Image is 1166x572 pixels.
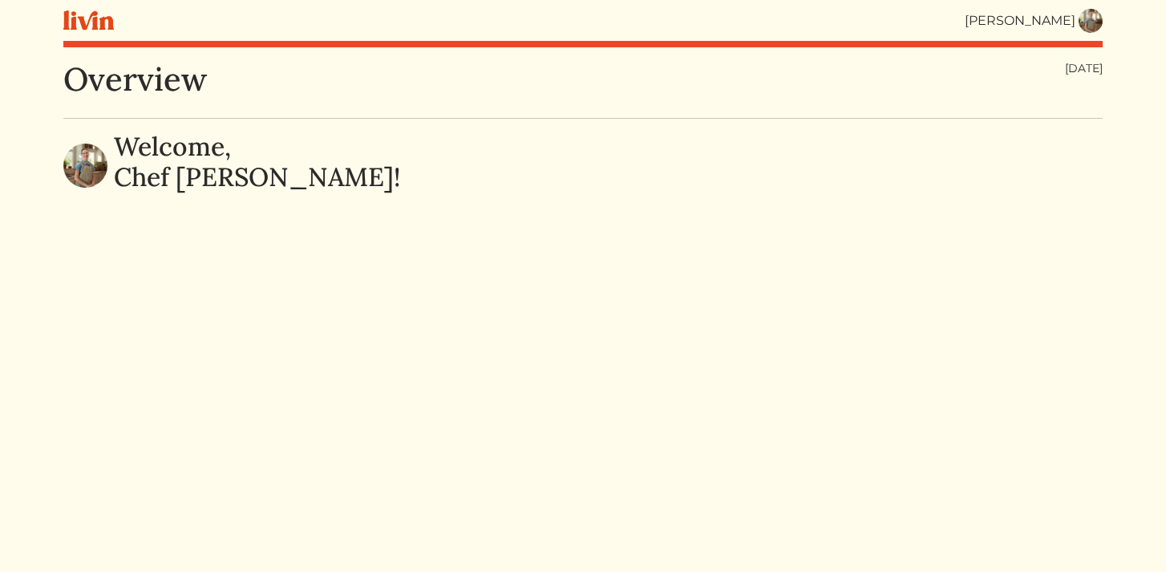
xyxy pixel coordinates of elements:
[1065,60,1103,77] div: [DATE]
[965,11,1075,30] div: [PERSON_NAME]
[1079,9,1103,33] img: b64703ed339b54c2c4b6dc4b178d5e4b
[114,132,400,193] h2: Welcome, Chef [PERSON_NAME]!
[63,144,107,188] img: b64703ed339b54c2c4b6dc4b178d5e4b
[63,60,207,99] h1: Overview
[63,10,114,30] img: livin-logo-a0d97d1a881af30f6274990eb6222085a2533c92bbd1e4f22c21b4f0d0e3210c.svg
